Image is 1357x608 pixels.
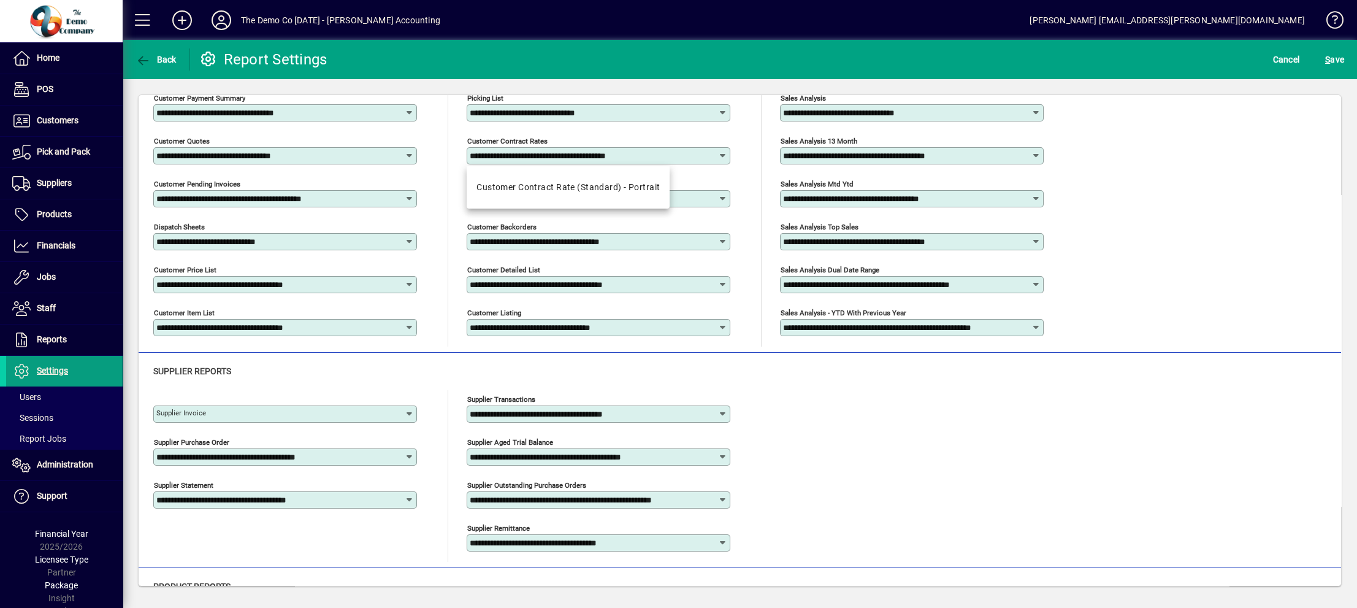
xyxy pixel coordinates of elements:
[6,199,123,230] a: Products
[6,137,123,167] a: Pick and Pack
[1317,2,1342,42] a: Knowledge Base
[35,555,88,564] span: Licensee Type
[37,334,67,344] span: Reports
[1270,48,1303,71] button: Cancel
[1273,50,1300,69] span: Cancel
[37,115,78,125] span: Customers
[154,180,240,188] mat-label: Customer pending invoices
[6,168,123,199] a: Suppliers
[154,223,205,231] mat-label: Dispatch sheets
[37,303,56,313] span: Staff
[12,392,41,402] span: Users
[1325,50,1344,69] span: ave
[467,171,670,204] mat-option: Customer Contract Rate (Standard) - Portrait
[6,293,123,324] a: Staff
[6,428,123,449] a: Report Jobs
[35,529,88,539] span: Financial Year
[467,137,548,145] mat-label: Customer Contract Rates
[781,180,854,188] mat-label: Sales analysis mtd ytd
[37,84,53,94] span: POS
[467,223,537,231] mat-label: Customer Backorders
[37,491,67,501] span: Support
[6,325,123,355] a: Reports
[467,94,503,102] mat-label: Picking List
[467,524,530,533] mat-label: Supplier remittance
[781,137,857,145] mat-label: Sales analysis 13 month
[1322,48,1347,71] button: Save
[6,407,123,428] a: Sessions
[37,209,72,219] span: Products
[136,55,177,64] span: Back
[6,450,123,480] a: Administration
[6,481,123,512] a: Support
[467,266,540,274] mat-label: Customer Detailed List
[1030,10,1305,30] div: [PERSON_NAME] [EMAIL_ADDRESS][PERSON_NAME][DOMAIN_NAME]
[6,74,123,105] a: POS
[37,460,93,469] span: Administration
[781,309,906,317] mat-label: Sales analysis - YTD with previous year
[37,147,90,156] span: Pick and Pack
[781,266,879,274] mat-label: Sales analysis dual date range
[241,10,440,30] div: The Demo Co [DATE] - [PERSON_NAME] Accounting
[467,395,535,404] mat-label: Supplier transactions
[6,387,123,407] a: Users
[154,309,215,317] mat-label: Customer Item List
[45,580,78,590] span: Package
[12,413,53,423] span: Sessions
[37,178,72,188] span: Suppliers
[1325,55,1330,64] span: S
[37,53,59,63] span: Home
[781,223,858,231] mat-label: Sales analysis top sales
[6,231,123,261] a: Financials
[476,181,660,194] div: Customer Contract Rate (Standard) - Portrait
[467,309,521,317] mat-label: Customer Listing
[154,481,213,490] mat-label: Supplier statement
[467,438,553,447] mat-label: Supplier aged trial balance
[12,434,66,444] span: Report Jobs
[199,50,327,69] div: Report Settings
[154,94,245,102] mat-label: Customer Payment Summary
[6,262,123,293] a: Jobs
[153,582,231,591] span: Product reports
[37,241,75,250] span: Financials
[467,481,586,490] mat-label: Supplier outstanding purchase orders
[37,272,56,282] span: Jobs
[154,266,216,274] mat-label: Customer Price List
[123,48,190,71] app-page-header-button: Back
[162,9,202,31] button: Add
[6,43,123,74] a: Home
[132,48,180,71] button: Back
[156,409,206,417] mat-label: Supplier invoice
[781,94,826,102] mat-label: Sales analysis
[153,366,231,376] span: Supplier reports
[154,137,210,145] mat-label: Customer quotes
[202,9,241,31] button: Profile
[6,106,123,136] a: Customers
[37,366,68,375] span: Settings
[154,438,229,447] mat-label: Supplier purchase order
